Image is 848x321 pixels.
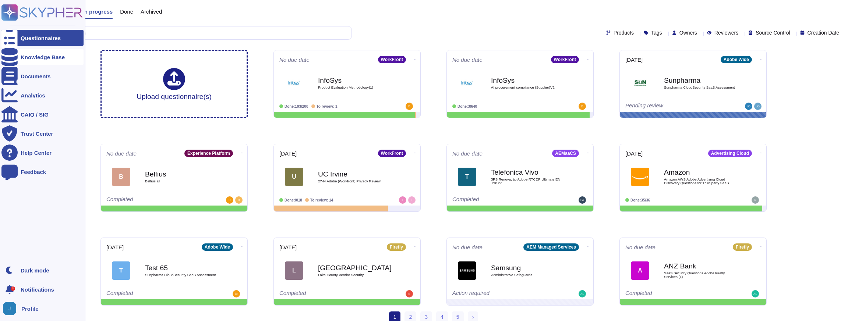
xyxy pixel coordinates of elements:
span: Done: 0/18 [285,198,302,202]
div: U [285,168,303,186]
div: L [285,261,303,280]
span: No due date [106,151,137,156]
div: Completed [106,290,197,297]
span: No due date [279,57,310,63]
span: No due date [452,245,483,250]
img: Logo [285,74,303,92]
img: user [399,196,406,204]
img: user [408,196,416,204]
b: InfoSys [491,77,565,84]
button: user [1,300,21,317]
span: Owners [679,30,697,35]
span: No due date [625,245,656,250]
b: Test 65 [145,264,219,271]
div: Experience Platform [184,150,233,157]
img: user [235,196,243,204]
div: Analytics [21,93,45,98]
div: Pending review [625,103,715,110]
a: Feedback [1,164,84,180]
div: Advertising Cloud [708,150,752,157]
div: Documents [21,74,51,79]
b: Telefonica Vivo [491,169,565,176]
span: Profile [21,306,39,311]
span: Archived [141,9,162,14]
a: CAIQ / SIG [1,106,84,122]
div: Feedback [21,169,46,175]
div: CAIQ / SIG [21,112,49,117]
img: user [579,290,586,297]
span: AI procurement compliance (Supplier)V2 [491,86,565,89]
b: InfoSys [318,77,392,84]
span: Done: 35/36 [630,198,650,202]
img: user [233,290,240,297]
div: T [458,168,476,186]
b: [GEOGRAPHIC_DATA] [318,264,392,271]
b: ANZ Bank [664,263,738,270]
img: user [745,103,752,110]
img: user [3,302,16,315]
a: Questionnaires [1,30,84,46]
span: 2744 Adobe (Workfront) Privacy Review [318,179,392,183]
b: Amazon [664,169,738,176]
span: 3PS Renovação Adobe RTCDP Ultimate EN .29127 [491,178,565,185]
span: Tags [651,30,662,35]
span: Done: 39/40 [457,104,477,108]
div: T [112,261,130,280]
div: Knowledge Base [21,54,65,60]
div: Completed [452,196,543,204]
img: user [579,196,586,204]
div: Completed [279,290,370,297]
b: Sunpharma [664,77,738,84]
span: Amazon AWS Adobe Advertising Cloud Discovery Questions for Third party SaaS [664,178,738,185]
span: Done [120,9,133,14]
a: Help Center [1,145,84,161]
span: Lake County Vendor Security [318,273,392,277]
div: WorkFront [551,56,579,63]
span: Administrative Safeguards [491,273,565,277]
div: Dark mode [21,268,49,273]
span: Source Control [756,30,790,35]
span: [DATE] [625,57,643,63]
div: Completed [625,290,715,297]
span: Product Evaluation Methodology(1) [318,86,392,89]
a: Knowledge Base [1,49,84,65]
div: 3 [11,286,15,291]
span: No due date [452,151,483,156]
img: Logo [458,74,476,92]
div: Action required [452,290,543,297]
div: AEMaaCS [552,150,579,157]
img: Logo [631,168,649,186]
span: No due date [452,57,483,63]
div: Adobe Wide [721,56,752,63]
span: [DATE] [279,245,297,250]
img: user [406,103,413,110]
img: user [754,103,762,110]
img: user [752,196,759,204]
img: user [406,290,413,297]
img: user [579,103,586,110]
div: Trust Center [21,131,53,136]
div: WorkFront [378,150,406,157]
div: WorkFront [378,56,406,63]
img: user [752,290,759,297]
span: Notifications [21,287,54,292]
b: Belfius [145,171,219,178]
img: Logo [631,74,649,92]
span: [DATE] [106,245,124,250]
span: Sunpharma CloudSecurity SaaS Assessment [145,273,219,277]
span: Belfius all [145,179,219,183]
div: Completed [106,196,197,204]
span: To review: 14 [310,198,333,202]
div: Adobe Wide [202,243,233,251]
span: › [472,314,474,320]
span: In progress [82,9,113,14]
div: Upload questionnaire(s) [137,68,212,100]
span: SaaS Security Questions Adobe Firefly Services (1) [664,271,738,278]
span: Reviewers [714,30,738,35]
span: Sunpharma CloudSecurity SaaS Assessment [664,86,738,89]
div: Questionnaires [21,35,61,41]
b: Samsung [491,264,565,271]
div: Firefly [733,243,752,251]
span: Done: 193/200 [285,104,308,108]
div: AEM Managed Services [523,243,579,251]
